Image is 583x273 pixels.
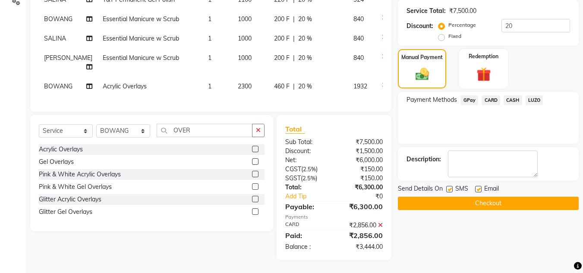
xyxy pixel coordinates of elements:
span: [PERSON_NAME] [44,54,92,62]
div: ₹2,856.00 [334,230,389,241]
span: SALINA [44,35,66,42]
span: BOWANG [44,82,72,90]
div: ₹6,300.00 [334,183,389,192]
span: Essential Manicure w Scrub [103,35,179,42]
span: 1000 [238,35,252,42]
span: Email [484,184,499,195]
span: LUZO [526,95,543,105]
div: CARD [279,221,334,230]
span: 2.5% [303,175,315,182]
div: ₹7,500.00 [334,138,389,147]
div: Payments [285,213,383,221]
div: ₹2,856.00 [334,221,389,230]
span: 840 [353,54,364,62]
label: Redemption [469,53,498,60]
div: Pink & White Acrylic Overlays [39,170,121,179]
span: 1000 [238,54,252,62]
span: BOWANG [44,15,72,23]
span: 1 [208,54,211,62]
button: Checkout [398,197,579,210]
div: Net: [279,156,334,165]
span: Essential Manicure w Scrub [103,15,179,23]
img: _gift.svg [472,66,495,83]
div: ₹6,000.00 [334,156,389,165]
div: ₹3,444.00 [334,242,389,251]
span: 1 [208,15,211,23]
span: CGST [285,165,301,173]
span: 2.5% [303,166,316,173]
div: ₹7,500.00 [449,6,476,16]
span: Acrylic Overlays [103,82,147,90]
span: 1932 [353,82,367,90]
div: Service Total: [407,6,446,16]
div: Balance : [279,242,334,251]
span: | [293,15,295,24]
div: Description: [407,155,441,164]
div: Paid: [279,230,334,241]
div: ₹6,300.00 [334,201,389,212]
label: Fixed [448,32,461,40]
span: 200 F [274,53,290,63]
span: SMS [455,184,468,195]
span: Send Details On [398,184,443,195]
span: | [293,82,295,91]
span: CASH [504,95,522,105]
span: 2300 [238,82,252,90]
div: ₹150.00 [334,165,389,174]
label: Percentage [448,21,476,29]
div: Discount: [279,147,334,156]
span: CARD [482,95,500,105]
span: 840 [353,35,364,42]
div: ₹150.00 [334,174,389,183]
div: Discount: [407,22,433,31]
span: 1 [208,82,211,90]
span: Payment Methods [407,95,457,104]
img: _cash.svg [411,66,433,82]
span: | [293,53,295,63]
span: Essential Manicure w Scrub [103,54,179,62]
input: Search or Scan [157,124,252,137]
label: Manual Payment [401,53,443,61]
div: Total: [279,183,334,192]
span: 200 F [274,15,290,24]
span: | [293,34,295,43]
span: Total [285,125,305,134]
span: 840 [353,15,364,23]
span: 20 % [298,82,312,91]
div: Sub Total: [279,138,334,147]
span: 20 % [298,15,312,24]
div: Gel Overlays [39,157,74,166]
div: Acrylic Overlays [39,145,83,154]
span: SGST [285,174,301,182]
div: Glitter Gel Overlays [39,207,92,217]
span: 20 % [298,53,312,63]
span: GPay [460,95,478,105]
div: Glitter Acrylic Overlays [39,195,101,204]
span: 460 F [274,82,290,91]
div: ( ) [279,174,334,183]
div: Payable: [279,201,334,212]
div: ( ) [279,165,334,174]
div: Pink & White Gel Overlays [39,182,112,191]
div: ₹0 [343,192,390,201]
span: 200 F [274,34,290,43]
span: 1000 [238,15,252,23]
span: 20 % [298,34,312,43]
span: 1 [208,35,211,42]
a: Add Tip [279,192,343,201]
div: ₹1,500.00 [334,147,389,156]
